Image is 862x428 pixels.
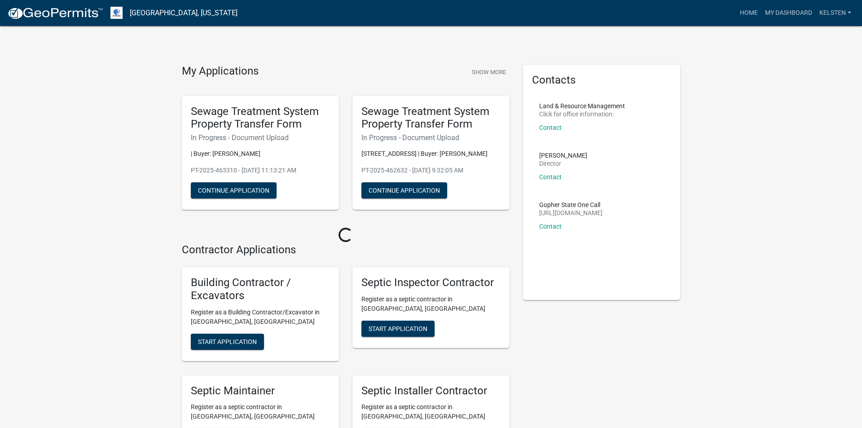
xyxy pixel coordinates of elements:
span: Start Application [369,325,427,332]
button: Continue Application [191,182,277,199]
a: Contact [539,173,562,181]
p: Gopher State One Call [539,202,603,208]
p: Director [539,160,587,167]
p: Land & Resource Management [539,103,625,109]
button: Show More [468,65,510,79]
p: | Buyer: [PERSON_NAME] [191,149,330,159]
a: Kelsten [816,4,855,22]
h4: My Applications [182,65,259,78]
h5: Building Contractor / Excavators [191,276,330,302]
a: Contact [539,124,562,131]
h5: Sewage Treatment System Property Transfer Form [361,105,501,131]
p: PT-2025-462632 - [DATE] 9:32:05 AM [361,166,501,175]
p: [URL][DOMAIN_NAME] [539,210,603,216]
a: My Dashboard [761,4,816,22]
p: Register as a septic contractor in [GEOGRAPHIC_DATA], [GEOGRAPHIC_DATA] [361,402,501,421]
h5: Contacts [532,74,671,87]
h5: Septic Maintainer [191,384,330,397]
img: Otter Tail County, Minnesota [110,7,123,19]
h6: In Progress - Document Upload [361,133,501,142]
p: Register as a septic contractor in [GEOGRAPHIC_DATA], [GEOGRAPHIC_DATA] [361,295,501,313]
p: Click for office information: [539,111,625,117]
button: Start Application [191,334,264,350]
h6: In Progress - Document Upload [191,133,330,142]
p: [PERSON_NAME] [539,152,587,159]
h5: Septic Inspector Contractor [361,276,501,289]
h5: Septic Installer Contractor [361,384,501,397]
a: Contact [539,223,562,230]
h5: Sewage Treatment System Property Transfer Form [191,105,330,131]
button: Start Application [361,321,435,337]
p: PT-2025-463310 - [DATE] 11:13:21 AM [191,166,330,175]
span: Start Application [198,338,257,345]
a: [GEOGRAPHIC_DATA], [US_STATE] [130,5,237,21]
a: Home [736,4,761,22]
button: Continue Application [361,182,447,199]
p: [STREET_ADDRESS] | Buyer: [PERSON_NAME] [361,149,501,159]
h4: Contractor Applications [182,243,510,256]
p: Register as a septic contractor in [GEOGRAPHIC_DATA], [GEOGRAPHIC_DATA] [191,402,330,421]
p: Register as a Building Contractor/Excavator in [GEOGRAPHIC_DATA], [GEOGRAPHIC_DATA] [191,308,330,327]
